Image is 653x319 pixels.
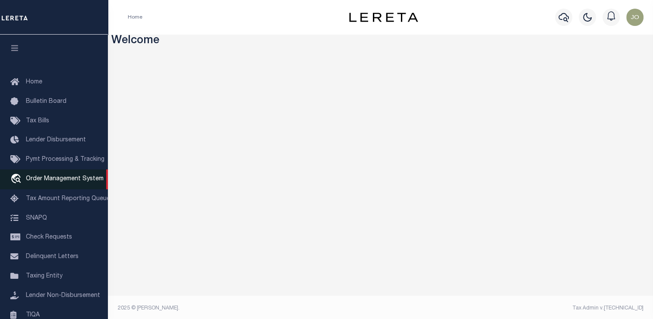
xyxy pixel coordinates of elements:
[26,215,47,221] span: SNAPQ
[387,304,644,312] div: Tax Admin v.[TECHNICAL_ID]
[111,304,381,312] div: 2025 © [PERSON_NAME].
[26,79,42,85] span: Home
[26,312,40,318] span: TIQA
[111,35,650,48] h3: Welcome
[349,13,418,22] img: logo-dark.svg
[10,174,24,185] i: travel_explore
[26,176,104,182] span: Order Management System
[26,196,110,202] span: Tax Amount Reporting Queue
[26,273,63,279] span: Taxing Entity
[26,254,79,260] span: Delinquent Letters
[26,137,86,143] span: Lender Disbursement
[26,234,72,240] span: Check Requests
[626,9,644,26] img: svg+xml;base64,PHN2ZyB4bWxucz0iaHR0cDovL3d3dy53My5vcmcvMjAwMC9zdmciIHBvaW50ZXItZXZlbnRzPSJub25lIi...
[26,99,66,105] span: Bulletin Board
[26,118,49,124] span: Tax Bills
[128,13,142,21] li: Home
[26,293,100,299] span: Lender Non-Disbursement
[26,156,104,163] span: Pymt Processing & Tracking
